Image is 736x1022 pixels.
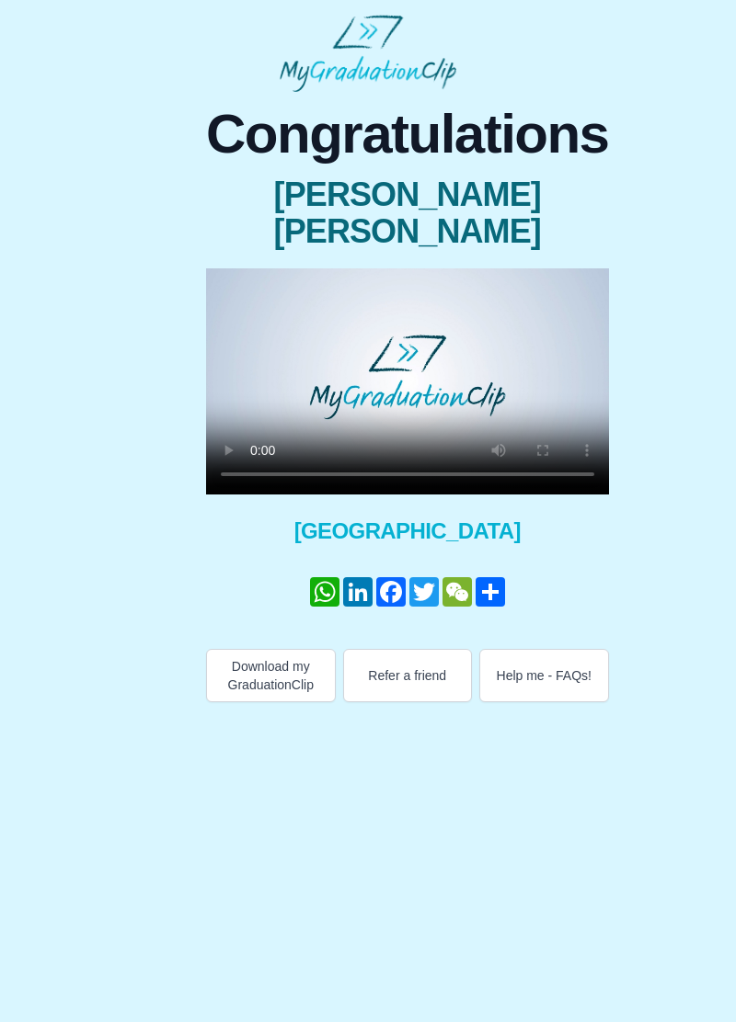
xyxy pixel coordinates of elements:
[206,517,609,546] span: [GEOGRAPHIC_DATA]
[343,649,473,702] button: Refer a friend
[280,15,456,92] img: MyGraduationClip
[206,107,609,162] span: Congratulations
[474,577,507,607] a: Share
[479,649,609,702] button: Help me - FAQs!
[441,577,474,607] a: WeChat
[206,649,336,702] button: Download my GraduationClip
[374,577,408,607] a: Facebook
[206,176,609,250] span: [PERSON_NAME] [PERSON_NAME]
[341,577,374,607] a: LinkedIn
[308,577,341,607] a: WhatsApp
[408,577,441,607] a: Twitter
